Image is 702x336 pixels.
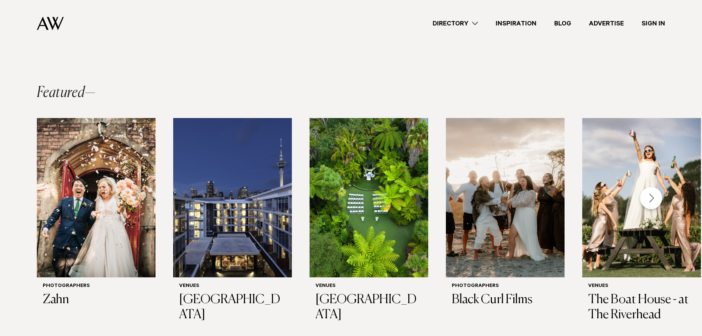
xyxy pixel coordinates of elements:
[37,118,156,314] a: Auckland Weddings Photographers | Zahn Photographers Zahn
[424,19,487,29] a: Directory
[487,19,545,29] a: Inspiration
[452,292,559,308] h3: Black Curl Films
[37,17,64,30] img: Auckland Weddings Logo
[633,19,674,29] a: Sign In
[446,118,565,277] img: Auckland Weddings Photographers | Black Curl Films
[310,118,428,328] a: Native bush wedding setting Venues [GEOGRAPHIC_DATA]
[315,292,422,323] h3: [GEOGRAPHIC_DATA]
[37,118,156,277] img: Auckland Weddings Photographers | Zahn
[446,118,565,314] a: Auckland Weddings Photographers | Black Curl Films Photographers Black Curl Films
[179,292,286,323] h3: [GEOGRAPHIC_DATA]
[179,283,286,290] h6: Venues
[37,86,96,100] h2: Featured
[580,19,633,29] a: Advertise
[173,118,292,328] a: Auckland Weddings Venues | Sofitel Auckland Viaduct Harbour Venues [GEOGRAPHIC_DATA]
[588,292,695,323] h3: The Boat House - at The Riverhead
[545,19,580,29] a: Blog
[315,283,422,290] h6: Venues
[43,292,150,308] h3: Zahn
[588,283,695,290] h6: Venues
[173,118,292,277] img: Auckland Weddings Venues | Sofitel Auckland Viaduct Harbour
[452,283,559,290] h6: Photographers
[310,118,428,277] img: Native bush wedding setting
[582,118,701,277] img: Auckland Weddings Venues | The Boat House - at The Riverhead
[43,283,150,290] h6: Photographers
[582,118,701,328] a: Auckland Weddings Venues | The Boat House - at The Riverhead Venues The Boat House - at The River...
